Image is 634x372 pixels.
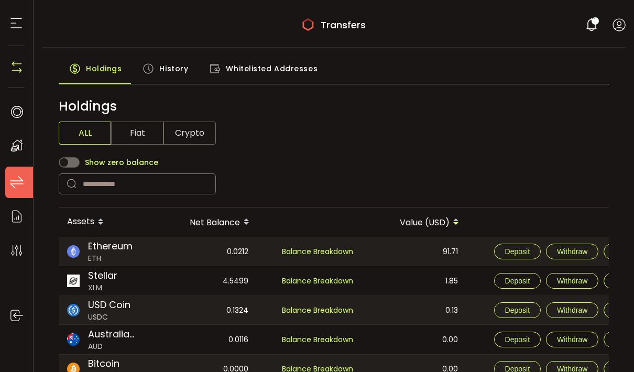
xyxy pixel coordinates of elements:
[546,273,598,289] button: Withdraw
[85,159,158,166] span: Show zero balance
[505,277,530,285] span: Deposit
[363,325,466,354] div: 0.00
[88,239,133,253] span: Ethereum
[88,298,130,312] span: USD Coin
[226,58,318,79] span: Whitelisted Addresses
[546,302,598,318] button: Withdraw
[582,322,634,372] iframe: Chat Widget
[557,277,587,285] span: Withdraw
[505,306,530,314] span: Deposit
[363,237,466,266] div: 91.71
[282,334,353,345] span: Balance Breakdown
[159,58,188,79] span: History
[59,96,117,116] span: Holdings
[88,282,117,293] span: XLM
[505,247,530,256] span: Deposit
[282,246,353,257] span: Balance Breakdown
[594,17,596,25] span: 1
[153,213,258,231] div: Net Balance
[557,335,587,344] span: Withdraw
[88,253,133,264] span: ETH
[363,213,467,231] div: Value (USD)
[546,244,598,259] button: Withdraw
[494,244,541,259] button: Deposit
[363,296,466,324] div: 0.13
[153,237,257,266] div: 0.0212
[153,325,257,354] div: 0.0116
[363,266,466,296] div: 1.85
[494,332,541,347] button: Deposit
[86,58,122,79] span: Holdings
[88,327,135,341] span: Australian Dollar
[494,273,541,289] button: Deposit
[153,266,257,296] div: 4.5499
[505,335,530,344] span: Deposit
[282,305,353,315] span: Balance Breakdown
[9,59,25,75] img: N4P5cjLOiQAAAABJRU5ErkJggg==
[153,296,257,324] div: 0.1324
[321,18,366,32] span: Transfers
[111,122,163,145] span: Fiat
[88,341,135,352] span: AUD
[59,122,111,145] span: ALL
[67,333,80,346] img: aud_portfolio.svg
[282,276,353,286] span: Balance Breakdown
[67,245,80,258] img: eth_portfolio.svg
[88,356,119,370] span: Bitcoin
[557,247,587,256] span: Withdraw
[67,275,80,287] img: xlm_portfolio.png
[88,312,130,323] span: USDC
[59,213,153,231] div: Assets
[88,268,117,282] span: Stellar
[163,122,216,145] span: Crypto
[557,306,587,314] span: Withdraw
[546,332,598,347] button: Withdraw
[67,304,80,316] img: usdc_portfolio.svg
[494,302,541,318] button: Deposit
